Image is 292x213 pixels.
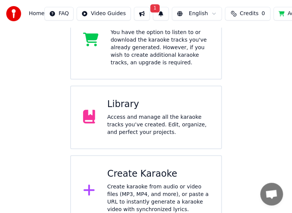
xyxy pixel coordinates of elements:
a: 开放式聊天 [260,183,283,205]
div: Access and manage all the karaoke tracks you’ve created. Edit, organize, and perfect your projects. [107,113,209,136]
div: Library [107,98,209,110]
span: 0 [261,10,265,17]
span: Home [29,10,44,17]
img: youka [6,6,21,21]
span: 1 [150,4,160,12]
button: 1 [153,7,169,20]
button: Credits0 [225,7,270,20]
nav: breadcrumb [29,10,44,17]
span: Credits [240,10,258,17]
button: Video Guides [77,7,130,20]
button: FAQ [44,7,74,20]
div: You have the option to listen to or download the karaoke tracks you've already generated. However... [111,29,209,67]
div: Create Karaoke [107,168,209,180]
